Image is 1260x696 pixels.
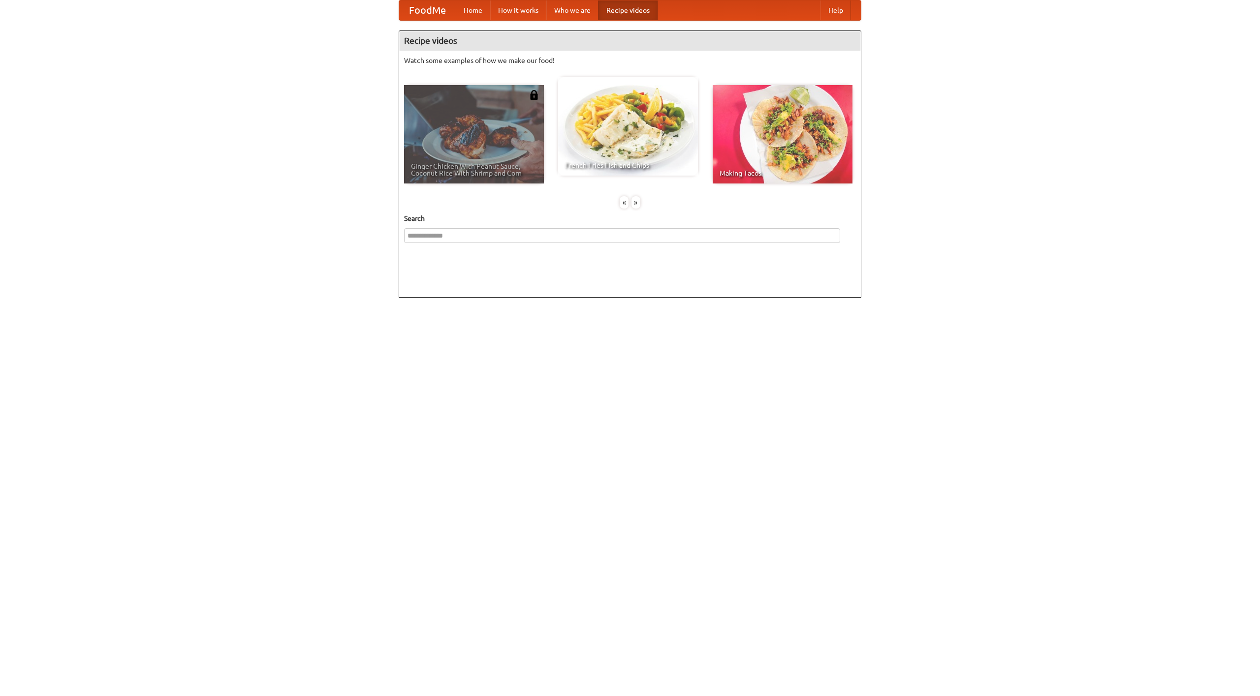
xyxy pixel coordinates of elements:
h4: Recipe videos [399,31,861,51]
div: « [620,196,629,209]
a: French Fries Fish and Chips [558,77,698,176]
a: FoodMe [399,0,456,20]
p: Watch some examples of how we make our food! [404,56,856,65]
a: Making Tacos [713,85,852,183]
div: » [631,196,640,209]
span: French Fries Fish and Chips [565,162,691,169]
span: Making Tacos [720,170,846,177]
a: Home [456,0,490,20]
a: Help [820,0,851,20]
a: Recipe videos [598,0,658,20]
a: How it works [490,0,546,20]
a: Who we are [546,0,598,20]
img: 483408.png [529,90,539,100]
h5: Search [404,213,856,223]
